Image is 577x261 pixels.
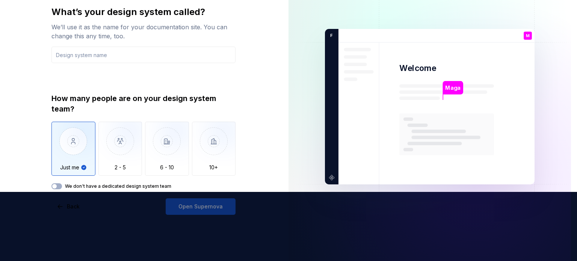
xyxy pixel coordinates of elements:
[51,23,236,41] div: We’ll use it as the name for your documentation site. You can change this any time, too.
[445,84,461,92] p: Maga
[65,183,171,189] label: We don't have a dedicated design system team
[51,6,236,18] div: What’s your design system called?
[51,198,86,215] button: Back
[51,93,236,114] div: How many people are on your design system team?
[67,203,80,210] span: Back
[399,63,436,74] p: Welcome
[328,32,333,39] p: F
[51,47,236,63] input: Design system name
[526,34,530,38] p: M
